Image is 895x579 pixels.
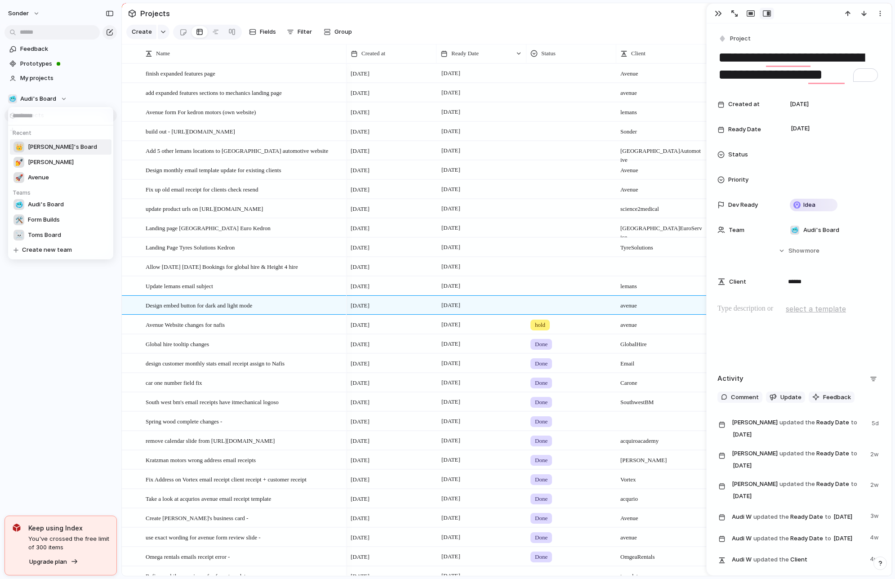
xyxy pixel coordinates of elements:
[28,215,60,224] span: Form Builds
[28,231,61,240] span: Toms Board
[22,245,72,254] span: Create new team
[10,125,114,137] h5: Recent
[28,173,49,182] span: Avenue
[28,200,64,209] span: Audi's Board
[13,157,24,168] div: 💅
[13,172,24,183] div: 🚀
[13,230,24,241] div: ☠️
[28,143,97,151] span: [PERSON_NAME]'s Board
[13,142,24,152] div: 👑
[13,199,24,210] div: 🥶
[28,158,74,167] span: [PERSON_NAME]
[13,214,24,225] div: 🛠️
[10,185,114,197] h5: Teams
